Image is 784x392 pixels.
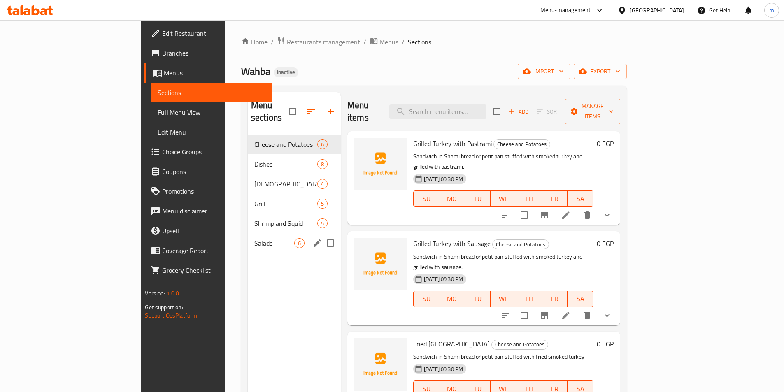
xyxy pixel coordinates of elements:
[151,122,272,142] a: Edit Menu
[248,135,341,154] div: Cheese and Potatoes6
[248,194,341,213] div: Grill5
[248,131,341,256] nav: Menu sections
[597,238,614,249] h6: 0 EGP
[574,64,627,79] button: export
[248,233,341,253] div: Salads6edit
[318,160,327,168] span: 8
[565,99,620,124] button: Manage items
[354,338,407,391] img: Fried Turkey
[162,246,265,255] span: Coverage Report
[318,180,327,188] span: 4
[519,193,538,205] span: TH
[532,105,565,118] span: Select section first
[347,99,379,124] h2: Menu items
[248,213,341,233] div: Shrimp and Squid5
[630,6,684,15] div: [GEOGRAPHIC_DATA]
[145,302,183,313] span: Get support on:
[402,37,405,47] li: /
[284,103,301,120] span: Select all sections
[311,237,323,249] button: edit
[465,291,491,307] button: TU
[254,139,317,149] span: Cheese and Potatoes
[494,293,513,305] span: WE
[505,105,532,118] span: Add item
[439,190,465,207] button: MO
[545,193,564,205] span: FR
[144,142,272,162] a: Choice Groups
[577,306,597,325] button: delete
[144,43,272,63] a: Branches
[162,186,265,196] span: Promotions
[144,181,272,201] a: Promotions
[516,307,533,324] span: Select to update
[568,190,593,207] button: SA
[254,199,317,209] span: Grill
[277,37,360,47] a: Restaurants management
[294,238,305,248] div: items
[516,206,533,224] span: Select to update
[274,69,298,76] span: Inactive
[321,102,341,121] button: Add section
[561,311,571,320] a: Edit menu item
[442,193,461,205] span: MO
[145,310,197,321] a: Support.OpsPlatform
[144,201,272,221] a: Menu disclaimer
[413,190,439,207] button: SU
[317,218,328,228] div: items
[421,275,466,283] span: [DATE] 09:30 PM
[413,151,593,172] p: Sandwich in Shami bread or petit pan stuffed with smoked turkey and grilled with pastrami.
[254,159,317,169] span: Dishes
[417,193,436,205] span: SU
[577,205,597,225] button: delete
[597,306,617,325] button: show more
[162,147,265,157] span: Choice Groups
[317,199,328,209] div: items
[597,205,617,225] button: show more
[524,66,564,77] span: import
[158,107,265,117] span: Full Menu View
[318,141,327,148] span: 6
[354,238,407,290] img: Grilled Turkey with Sausage
[540,5,591,15] div: Menu-management
[494,139,550,149] span: Cheese and Potatoes
[493,240,549,249] span: Cheese and Potatoes
[413,291,439,307] button: SU
[468,193,487,205] span: TU
[151,83,272,102] a: Sections
[389,104,486,119] input: search
[145,288,165,299] span: Version:
[254,218,317,228] span: Shrimp and Squid
[597,338,614,350] h6: 0 EGP
[519,293,538,305] span: TH
[417,293,436,305] span: SU
[144,260,272,280] a: Grocery Checklist
[488,103,505,120] span: Select section
[507,107,530,116] span: Add
[494,193,513,205] span: WE
[571,293,590,305] span: SA
[516,291,542,307] button: TH
[248,174,341,194] div: [DEMOGRAPHIC_DATA] and Burgers4
[248,154,341,174] div: Dishes8
[421,175,466,183] span: [DATE] 09:30 PM
[545,293,564,305] span: FR
[162,167,265,176] span: Coupons
[254,179,317,189] div: Mexicans and Burgers
[254,179,317,189] span: [DEMOGRAPHIC_DATA] and Burgers
[151,102,272,122] a: Full Menu View
[413,237,491,250] span: Grilled Turkey with Sausage
[164,68,265,78] span: Menus
[318,220,327,227] span: 5
[144,23,272,43] a: Edit Restaurant
[542,291,568,307] button: FR
[597,138,614,149] h6: 0 EGP
[572,101,614,122] span: Manage items
[413,352,593,362] p: Sandwich in Shami bread or petit pan stuffed with fried smoked turkey
[317,139,328,149] div: items
[413,137,492,150] span: Grilled Turkey with Pastrami
[317,159,328,169] div: items
[492,340,548,349] span: Cheese and Potatoes
[571,193,590,205] span: SA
